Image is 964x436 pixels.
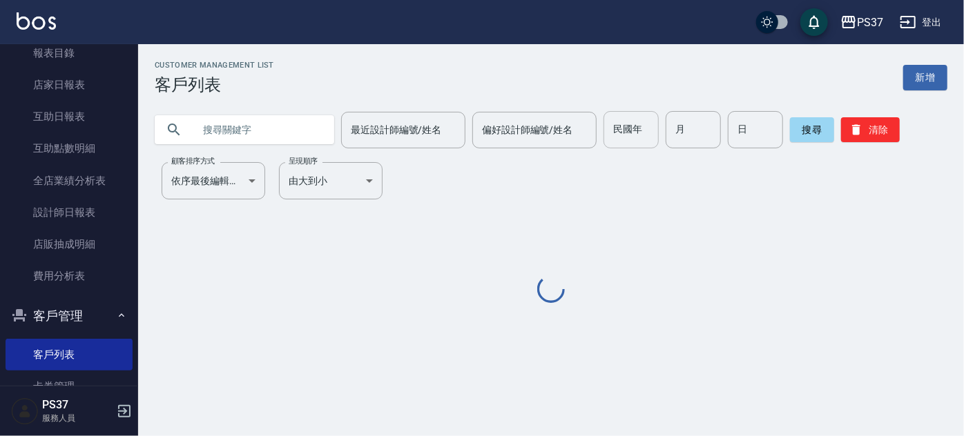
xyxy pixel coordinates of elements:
a: 新增 [903,65,947,90]
button: 登出 [894,10,947,35]
button: 搜尋 [790,117,834,142]
a: 報表目錄 [6,37,133,69]
a: 店家日報表 [6,69,133,101]
label: 顧客排序方式 [171,156,215,166]
a: 卡券管理 [6,370,133,402]
button: 清除 [841,117,900,142]
button: PS37 [835,8,889,37]
a: 費用分析表 [6,260,133,292]
h2: Customer Management List [155,61,274,70]
input: 搜尋關鍵字 [193,111,323,148]
a: 設計師日報表 [6,197,133,228]
a: 客戶列表 [6,339,133,370]
h3: 客戶列表 [155,75,274,95]
img: Person [11,397,39,425]
button: save [800,8,828,36]
a: 全店業績分析表 [6,165,133,197]
p: 服務人員 [42,412,113,424]
a: 互助點數明細 [6,132,133,164]
div: PS37 [857,14,883,31]
a: 互助日報表 [6,101,133,132]
img: Logo [17,12,56,30]
button: 客戶管理 [6,298,133,334]
label: 呈現順序 [289,156,318,166]
div: 依序最後編輯時間 [162,162,265,199]
div: 由大到小 [279,162,383,199]
a: 店販抽成明細 [6,228,133,260]
h5: PS37 [42,398,113,412]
